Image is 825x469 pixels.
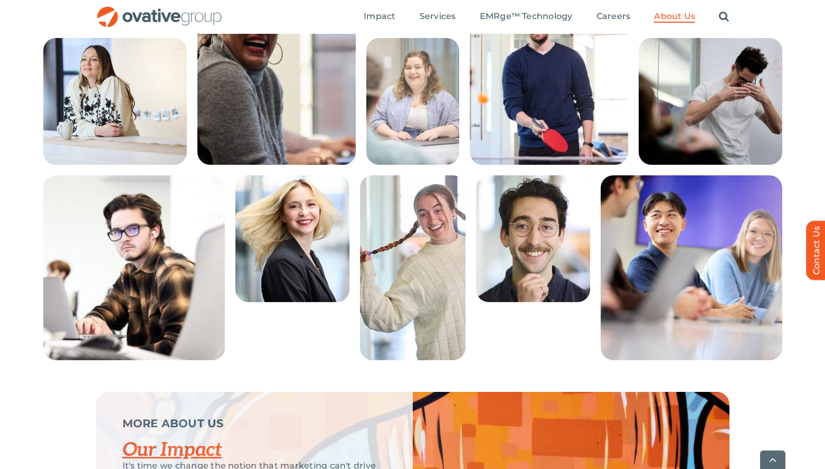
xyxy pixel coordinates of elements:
span: About Us [654,11,695,22]
a: About Us [654,11,695,23]
span: Impact [364,11,395,22]
p: MORE ABOUT US [122,418,386,429]
a: Search [719,11,729,23]
a: Impact [364,11,395,23]
a: OG_Full_horizontal_RGB [96,5,223,15]
span: Services [420,11,456,22]
a: Our Impact [122,438,222,462]
span: Careers [596,11,631,22]
span: EMRge™ Technology [480,11,573,22]
a: EMRge™ Technology [480,11,573,23]
img: About Us – Bottom Collage 5 [639,38,782,165]
img: About Us – Bottom Collage [43,38,187,165]
img: About Us – Bottom Collage 1 [601,175,782,360]
img: About Us – Bottom Collage 8 [360,175,466,360]
a: Services [420,11,456,23]
img: About Us – Bottom Collage 9 [476,175,590,302]
a: Careers [596,11,631,23]
img: About Us – Bottom Collage 3 [366,38,459,165]
img: About Us – Bottom Collage 6 [43,175,225,360]
img: About Us – Bottom Collage 7 [235,175,349,302]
